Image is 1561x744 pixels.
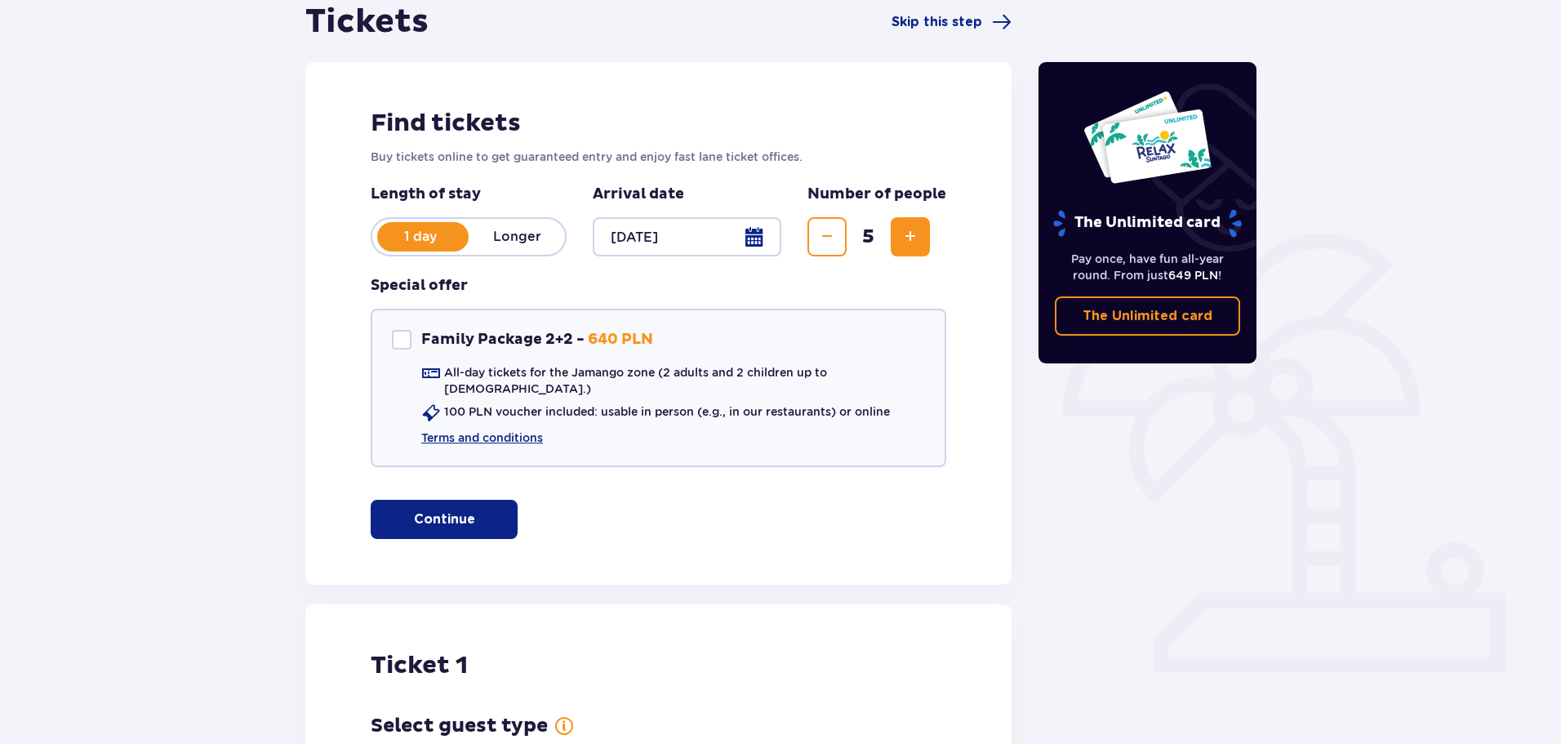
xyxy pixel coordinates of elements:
p: Longer [469,228,565,246]
button: Increase [891,217,930,256]
h3: Select guest type [371,714,548,738]
span: 649 PLN [1168,269,1218,282]
p: Continue [414,510,475,528]
button: Continue [371,500,518,539]
a: Skip this step [892,12,1012,32]
p: Buy tickets online to get guaranteed entry and enjoy fast lane ticket offices. [371,149,946,165]
span: 5 [850,225,887,249]
p: 100 PLN voucher included: usable in person (e.g., in our restaurants) or online [444,403,890,420]
p: 640 PLN [588,330,653,350]
h3: Special offer [371,276,468,296]
a: Terms and conditions [421,430,543,446]
p: Length of stay [371,185,567,204]
span: Skip this step [892,13,982,31]
p: 1 day [372,228,469,246]
p: Arrival date [593,185,684,204]
p: Family Package 2+2 - [421,330,585,350]
h2: Find tickets [371,108,946,139]
p: All-day tickets for the Jamango zone (2 adults and 2 children up to [DEMOGRAPHIC_DATA].) [444,364,925,397]
button: Decrease [807,217,847,256]
p: Pay once, have fun all-year round. From just ! [1055,251,1241,283]
p: The Unlimited card [1052,209,1243,238]
p: Number of people [807,185,946,204]
h1: Tickets [305,2,429,42]
a: The Unlimited card [1055,296,1241,336]
h2: Ticket 1 [371,650,468,681]
p: The Unlimited card [1083,307,1212,325]
img: Two entry cards to Suntago with the word 'UNLIMITED RELAX', featuring a white background with tro... [1083,90,1212,185]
